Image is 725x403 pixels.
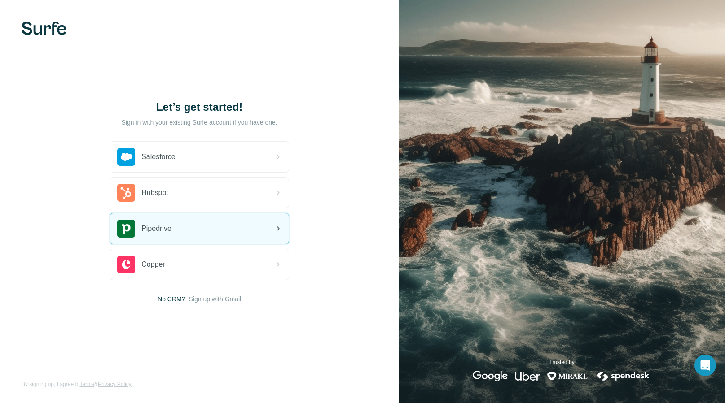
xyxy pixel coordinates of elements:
[158,295,185,303] span: No CRM?
[110,100,289,114] h1: Let’s get started!
[694,355,716,376] div: Open Intercom Messenger
[141,152,176,162] span: Salesforce
[189,295,242,303] button: Sign up with Gmail
[117,184,135,202] img: hubspot's logo
[122,118,277,127] p: Sign in with your existing Surfe account if you have one.
[117,256,135,273] img: copper's logo
[141,187,168,198] span: Hubspot
[79,381,94,387] a: Terms
[117,148,135,166] img: salesforce's logo
[595,371,651,381] img: spendesk's logo
[141,259,165,270] span: Copper
[515,371,540,381] img: uber's logo
[117,220,135,238] img: pipedrive's logo
[473,371,508,381] img: google's logo
[22,22,66,35] img: Surfe's logo
[22,380,132,388] span: By signing up, I agree to &
[547,371,588,381] img: mirakl's logo
[98,381,132,387] a: Privacy Policy
[141,223,171,234] span: Pipedrive
[549,358,575,366] p: Trusted by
